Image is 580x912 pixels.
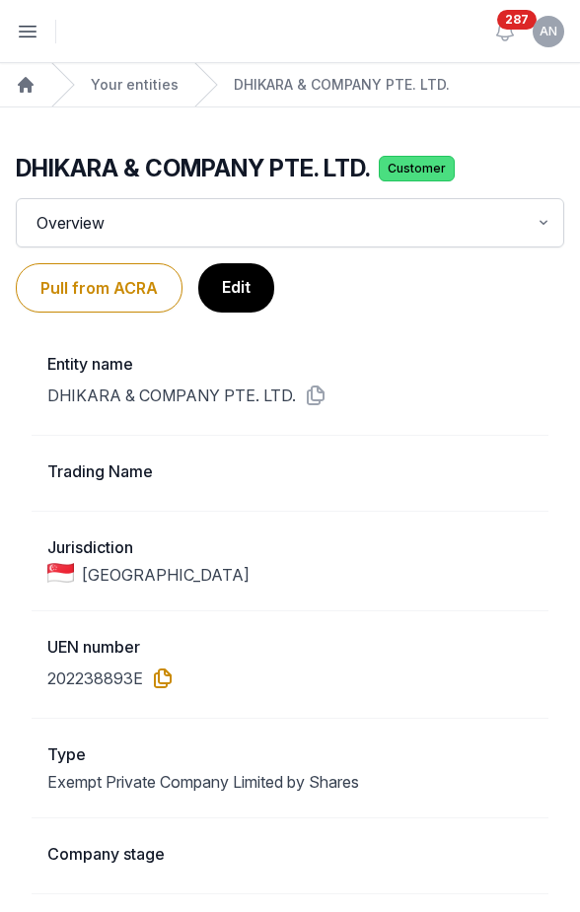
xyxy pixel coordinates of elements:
div: Overview [16,198,564,247]
button: AN [533,16,564,47]
dd: Exempt Private Company Limited by Shares [47,770,533,794]
span: Customer [379,156,455,181]
a: Edit [198,263,274,313]
span: 287 [497,10,537,30]
dd: 202238893E [47,663,533,694]
dt: Trading Name [47,459,533,483]
dt: UEN number [47,635,533,659]
dt: Type [47,742,533,766]
dt: Company stage [47,842,533,866]
span: AN [540,26,557,37]
a: DHIKARA & COMPANY PTE. LTD. [234,75,450,95]
h2: DHIKARA & COMPANY PTE. LTD. [16,155,371,182]
dt: Entity name [47,352,533,376]
button: Pull from ACRA [16,263,182,313]
span: [GEOGRAPHIC_DATA] [82,563,250,587]
dd: DHIKARA & COMPANY PTE. LTD. [47,380,533,411]
a: Your entities [91,75,179,95]
dt: Jurisdiction [47,535,533,559]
